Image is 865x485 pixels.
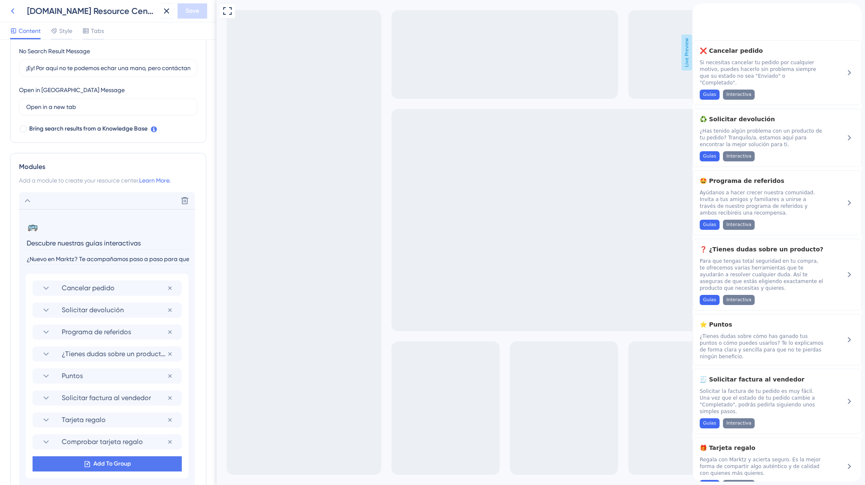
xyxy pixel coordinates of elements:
[93,459,131,469] span: Add To Group
[34,88,59,95] span: Interactiva
[7,439,63,450] span: 🎁 Tarjeta regalo
[19,162,197,172] div: Modules
[62,305,167,315] span: Solicitar devolución
[7,330,131,357] span: ¿Tienes dudas sobre cómo has ganado tus puntos o cómo puedes usarlos? Te lo explicamos de forma c...
[7,316,131,357] div: Puntos
[178,3,207,19] button: Save
[7,186,131,213] span: Ayúdanos a hacer crecer nuestra comunidad. Invita a tus amigos y familiares a unirse a través de ...
[62,437,167,447] span: Comprobar tarjeta regalo
[7,453,131,473] span: Regala con Marktz y acierta seguro. Es la mejor forma de compartir algo auténtico y de calidad co...
[7,42,131,96] div: Cancelar pedido
[7,172,92,183] span: 🤩 Programa de referidos
[19,85,125,95] div: Open in [GEOGRAPHIC_DATA] Message
[7,172,131,226] div: Programa de referidos
[26,102,190,112] input: Open in a new tab
[34,293,59,300] span: Interactiva
[19,46,90,56] div: No Search Result Message
[59,4,62,11] div: 3
[33,302,182,318] div: Solicitar devolución
[11,150,24,156] span: Guías
[7,241,131,302] div: ¿Tienes dudas sobre un producto?
[7,371,112,381] span: 🧾 Solicitar factura al vendedor
[7,56,131,83] span: Si necesitas cancelar tu pedido por cualquier motivo, puedes hacerlo sin problema siempre que su ...
[11,293,24,300] span: Guías
[33,368,182,384] div: Puntos
[7,241,131,251] span: ❓ ¿Tienes dudas sobre un producto?
[7,111,131,158] div: Solicitar devolución
[33,324,182,340] div: Programa de referidos
[7,254,131,288] span: Para que tengas total seguridad en tu compra, te ofrecemos varias herramientas que te ayudarán a ...
[59,26,72,36] span: Style
[19,177,139,184] span: Add a module to create your resource center.
[34,417,59,423] span: Interactiva
[11,417,24,423] span: Guías
[26,220,39,233] button: 🚌
[62,283,167,293] span: Cancelar pedido
[11,218,24,225] span: Guías
[26,253,190,265] input: Description
[7,124,131,144] span: ¿Has tenido algún problema con un producto de tu pedido? Tranquilo/a, estamos aquí para encontrar...
[7,316,40,326] span: ⭐ Puntos
[29,124,148,134] span: Bring search results from a Knowledge Base
[26,237,190,250] input: Header
[26,63,190,73] input: ¡Ey! Por aquí no te podemos echar una mano, pero contáctanos y te ayudamos enseguida 😊
[34,150,59,156] span: Interactiva
[186,6,199,16] span: Save
[27,5,156,17] div: [DOMAIN_NAME] Resource Center
[34,218,59,225] span: Interactiva
[19,26,41,36] span: Content
[139,177,170,184] a: Learn More.
[91,26,104,36] span: Tabs
[7,111,82,121] span: ♻️ Solicitar devolución
[33,456,182,471] button: Add To Group
[7,371,131,425] div: Solicitar factura al vendedor
[18,2,54,12] span: ¿Te ayudo?
[7,42,70,52] span: ❌ Cancelar pedido
[62,393,167,403] span: Solicitar factura al vendedor
[465,35,476,71] span: Live Preview
[62,371,167,381] span: Puntos
[33,281,182,296] div: Cancelar pedido
[62,415,167,425] span: Tarjeta regalo
[33,346,182,362] div: ¿Tienes dudas sobre un producto?
[62,327,167,337] span: Programa de referidos
[62,349,167,359] span: ¿Tienes dudas sobre un producto?
[11,88,24,95] span: Guías
[7,384,131,411] span: Solicitar la factura de tu pedido es muy fácil. Una vez que el estado de tu pedido cambie a "Comp...
[33,412,182,428] div: Tarjeta regalo
[33,390,182,406] div: Solicitar factura al vendedor
[33,434,182,450] div: Comprobar tarjeta regalo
